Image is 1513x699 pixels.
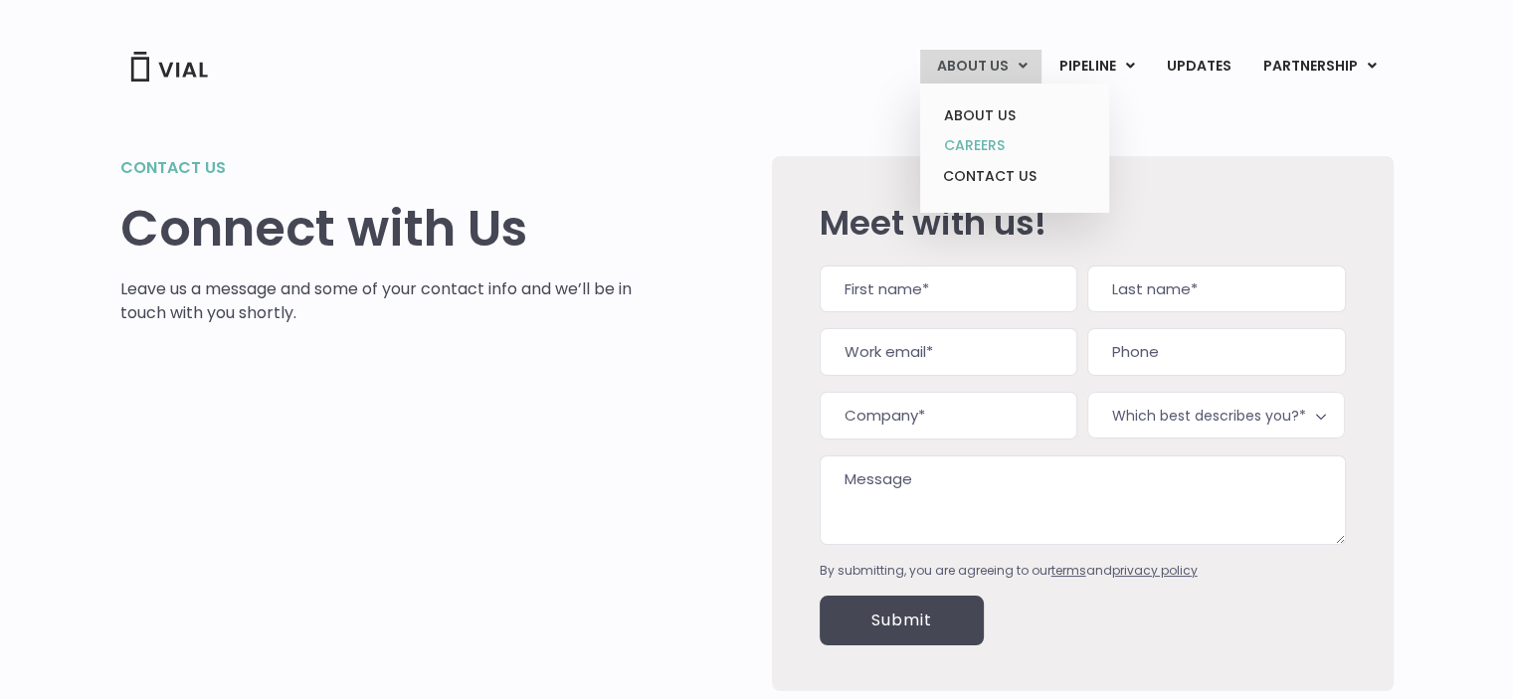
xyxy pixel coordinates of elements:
[120,200,633,258] h1: Connect with Us
[129,52,209,82] img: Vial Logo
[927,100,1101,131] a: ABOUT US
[820,328,1077,376] input: Work email*
[1087,265,1345,313] input: Last name*
[820,562,1346,580] div: By submitting, you are agreeing to our and
[1087,328,1345,376] input: Phone
[1246,50,1392,84] a: PARTNERSHIPMenu Toggle
[820,265,1077,313] input: First name*
[1051,562,1086,579] a: terms
[1042,50,1149,84] a: PIPELINEMenu Toggle
[820,204,1346,242] h2: Meet with us!
[1150,50,1245,84] a: UPDATES
[1087,392,1345,438] span: Which best describes you?*
[820,392,1077,439] input: Company*
[820,596,984,645] input: Submit
[927,161,1101,193] a: CONTACT US
[120,277,633,325] p: Leave us a message and some of your contact info and we’ll be in touch with you shortly.
[927,130,1101,161] a: CAREERS
[1112,562,1198,579] a: privacy policy
[120,156,633,180] h2: Contact us
[920,50,1041,84] a: ABOUT USMenu Toggle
